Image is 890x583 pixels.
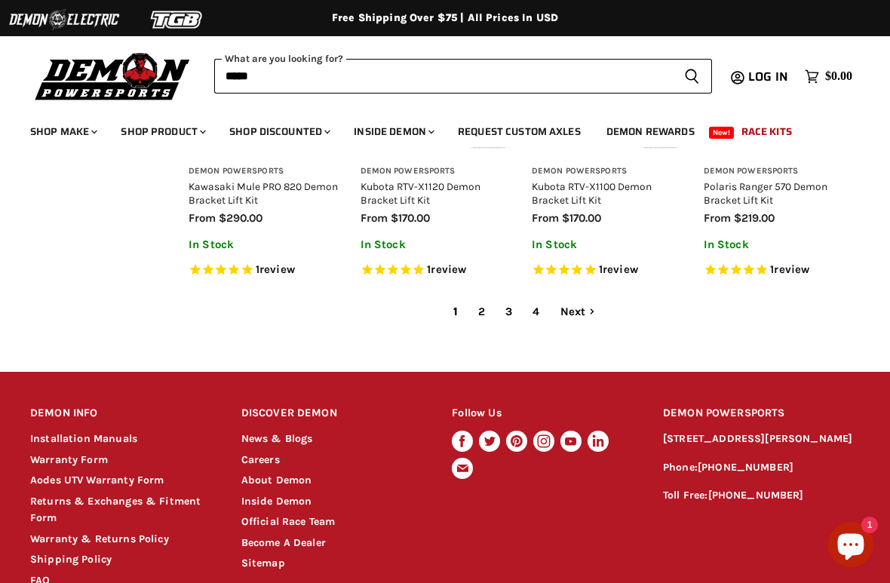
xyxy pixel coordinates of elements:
a: 4 [524,299,548,325]
h3: Demon Powersports [704,166,861,177]
a: Sitemap [241,557,285,569]
p: Toll Free: [663,487,860,505]
a: 2 [470,299,493,325]
a: Become A Dealer [241,536,326,549]
a: 3 [497,299,520,325]
h2: Follow Us [452,396,634,431]
span: review [774,262,809,276]
a: [PHONE_NUMBER] [708,489,804,502]
h3: Demon Powersports [361,166,517,177]
span: $170.00 [562,211,601,225]
a: Shop Discounted [218,116,339,147]
h2: DEMON POWERSPORTS [663,396,860,431]
a: Shipping Policy [30,553,112,566]
span: Rated 5.0 out of 5 stars 1 reviews [189,262,345,278]
inbox-online-store-chat: Shopify online store chat [824,522,878,571]
p: [STREET_ADDRESS][PERSON_NAME] [663,431,860,448]
p: In Stock [189,238,345,251]
span: $170.00 [391,211,430,225]
a: Log in [741,70,797,84]
a: Warranty & Returns Policy [30,532,169,545]
span: Rated 5.0 out of 5 stars 1 reviews [361,262,517,278]
img: Demon Electric Logo 2 [8,5,121,34]
h2: DISCOVER DEMON [241,396,424,431]
a: Next [552,299,604,325]
a: Shop Make [19,116,106,147]
span: from [532,211,559,225]
a: Shop Product [109,116,215,147]
span: 1 reviews [599,262,638,276]
p: In Stock [361,238,517,251]
span: Rated 5.0 out of 5 stars 1 reviews [532,262,689,278]
span: New! [709,127,735,139]
a: Aodes UTV Warranty Form [30,474,164,486]
a: Kubota RTV-X1120 Demon Bracket Lift Kit [361,180,480,206]
a: $0.00 [797,66,860,87]
a: Polaris Ranger 570 Demon Bracket Lift Kit [704,180,827,206]
h3: Demon Powersports [189,166,345,177]
span: from [704,211,731,225]
a: Careers [241,453,280,466]
span: 1 reviews [770,262,809,276]
input: When autocomplete results are available use up and down arrows to review and enter to select [214,59,672,94]
span: 1 reviews [427,262,466,276]
button: Search [672,59,712,94]
span: review [259,262,295,276]
p: Phone: [663,459,860,477]
a: Official Race Team [241,515,336,528]
a: Kubota RTV-X1100 Demon Bracket Lift Kit [532,180,652,206]
span: Log in [748,67,788,86]
a: About Demon [241,474,312,486]
span: from [189,211,216,225]
span: 1 [445,299,466,325]
img: TGB Logo 2 [121,5,234,34]
a: Kawasaki Mule PRO 820 Demon Bracket Lift Kit [189,180,338,206]
form: Product [214,59,712,94]
span: $290.00 [219,211,262,225]
a: Inside Demon [342,116,443,147]
a: Demon Rewards [595,116,706,147]
ul: Main menu [19,110,849,147]
span: 1 reviews [256,262,295,276]
h3: Demon Powersports [532,166,689,177]
a: News & Blogs [241,432,313,445]
img: Demon Powersports [30,49,195,103]
a: Request Custom Axles [447,116,592,147]
p: In Stock [704,238,861,251]
a: [PHONE_NUMBER] [698,461,793,474]
a: Inside Demon [241,495,312,508]
span: $0.00 [825,69,852,84]
p: In Stock [532,238,689,251]
a: Warranty Form [30,453,108,466]
a: Race Kits [730,116,803,147]
span: Rated 5.0 out of 5 stars 1 reviews [704,262,861,278]
a: Returns & Exchanges & Fitment Form [30,495,201,525]
span: review [431,262,466,276]
span: $219.00 [734,211,775,225]
h2: DEMON INFO [30,396,213,431]
span: review [603,262,638,276]
span: from [361,211,388,225]
a: Installation Manuals [30,432,137,445]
